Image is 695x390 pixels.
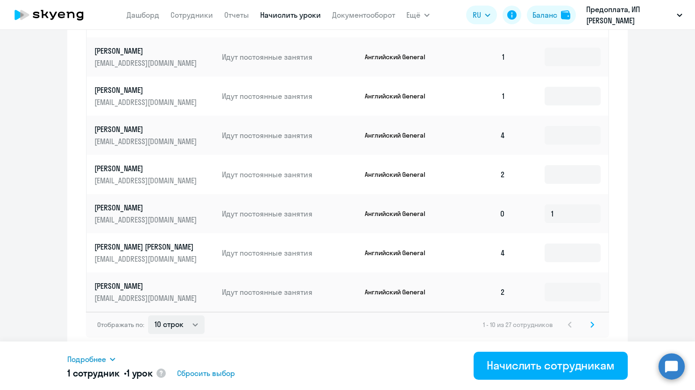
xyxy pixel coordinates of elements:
[365,131,435,139] p: Английский General
[473,9,481,21] span: RU
[177,368,235,379] span: Сбросить выбор
[94,163,214,186] a: [PERSON_NAME][EMAIL_ADDRESS][DOMAIN_NAME]
[97,320,144,329] span: Отображать по:
[94,242,199,252] p: [PERSON_NAME] [PERSON_NAME]
[94,124,199,134] p: [PERSON_NAME]
[447,272,513,312] td: 2
[127,367,153,379] span: 1 урок
[94,124,214,146] a: [PERSON_NAME][EMAIL_ADDRESS][DOMAIN_NAME]
[94,242,214,264] a: [PERSON_NAME] [PERSON_NAME][EMAIL_ADDRESS][DOMAIN_NAME]
[94,175,199,186] p: [EMAIL_ADDRESS][DOMAIN_NAME]
[94,85,214,107] a: [PERSON_NAME][EMAIL_ADDRESS][DOMAIN_NAME]
[447,77,513,116] td: 1
[222,209,357,219] p: Идут постоянные занятия
[222,130,357,140] p: Идут постоянные занятия
[332,10,395,20] a: Документооборот
[466,6,497,24] button: RU
[222,287,357,297] p: Идут постоянные занятия
[94,97,199,107] p: [EMAIL_ADDRESS][DOMAIN_NAME]
[487,358,615,373] div: Начислить сотрудникам
[561,10,570,20] img: balance
[582,4,687,26] button: Предоплата, ИП [PERSON_NAME]
[94,85,199,95] p: [PERSON_NAME]
[94,281,214,303] a: [PERSON_NAME][EMAIL_ADDRESS][DOMAIN_NAME]
[474,352,628,380] button: Начислить сотрудникам
[67,367,153,380] h5: 1 сотрудник •
[94,202,199,213] p: [PERSON_NAME]
[94,163,199,174] p: [PERSON_NAME]
[224,10,249,20] a: Отчеты
[94,58,199,68] p: [EMAIL_ADDRESS][DOMAIN_NAME]
[94,46,214,68] a: [PERSON_NAME][EMAIL_ADDRESS][DOMAIN_NAME]
[365,249,435,257] p: Английский General
[222,91,357,101] p: Идут постоянные занятия
[94,215,199,225] p: [EMAIL_ADDRESS][DOMAIN_NAME]
[222,52,357,62] p: Идут постоянные занятия
[94,202,214,225] a: [PERSON_NAME][EMAIL_ADDRESS][DOMAIN_NAME]
[532,9,557,21] div: Баланс
[365,92,435,100] p: Английский General
[365,209,435,218] p: Английский General
[586,4,673,26] p: Предоплата, ИП [PERSON_NAME]
[365,288,435,296] p: Английский General
[406,9,420,21] span: Ещё
[67,354,106,365] span: Подробнее
[447,155,513,194] td: 2
[447,37,513,77] td: 1
[447,116,513,155] td: 4
[94,46,199,56] p: [PERSON_NAME]
[94,293,199,303] p: [EMAIL_ADDRESS][DOMAIN_NAME]
[170,10,213,20] a: Сотрудники
[260,10,321,20] a: Начислить уроки
[94,136,199,146] p: [EMAIL_ADDRESS][DOMAIN_NAME]
[127,10,159,20] a: Дашборд
[222,169,357,180] p: Идут постоянные занятия
[447,233,513,272] td: 4
[365,170,435,179] p: Английский General
[94,254,199,264] p: [EMAIL_ADDRESS][DOMAIN_NAME]
[365,53,435,61] p: Английский General
[447,194,513,233] td: 0
[483,320,553,329] span: 1 - 10 из 27 сотрудников
[94,281,199,291] p: [PERSON_NAME]
[406,6,430,24] button: Ещё
[527,6,576,24] button: Балансbalance
[222,248,357,258] p: Идут постоянные занятия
